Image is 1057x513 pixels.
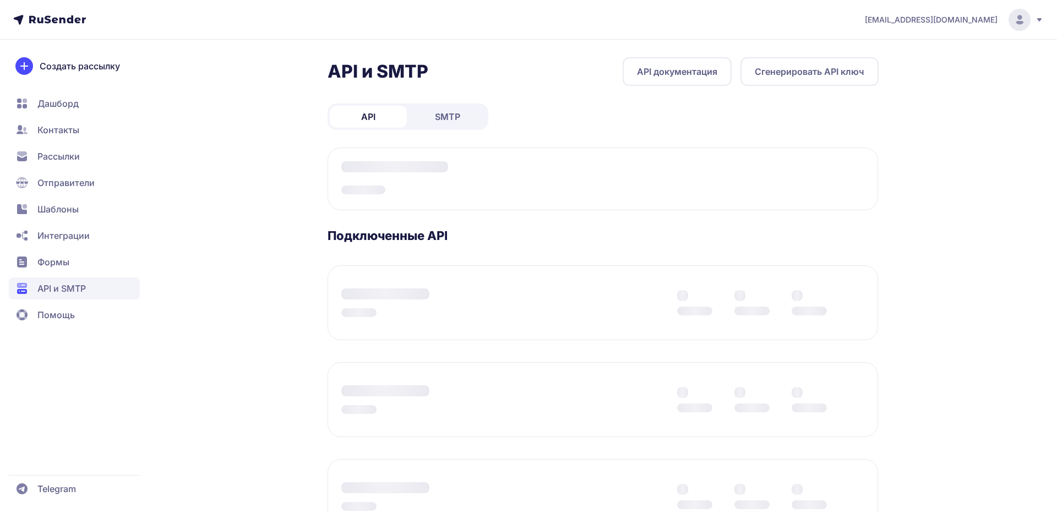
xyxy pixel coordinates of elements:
[40,59,120,73] span: Создать рассылку
[37,282,86,295] span: API и SMTP
[37,229,90,242] span: Интеграции
[9,478,140,500] a: Telegram
[37,255,69,269] span: Формы
[435,110,460,123] span: SMTP
[409,106,486,128] a: SMTP
[361,110,375,123] span: API
[37,203,79,216] span: Шаблоны
[740,57,879,86] button: Сгенерировать API ключ
[37,482,76,495] span: Telegram
[37,308,75,321] span: Помощь
[328,61,428,83] h2: API и SMTP
[37,176,95,189] span: Отправители
[865,14,998,25] span: [EMAIL_ADDRESS][DOMAIN_NAME]
[328,228,879,243] h3: Подключенные API
[37,150,80,163] span: Рассылки
[37,97,79,110] span: Дашборд
[330,106,407,128] a: API
[37,123,79,137] span: Контакты
[623,57,732,86] a: API документация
